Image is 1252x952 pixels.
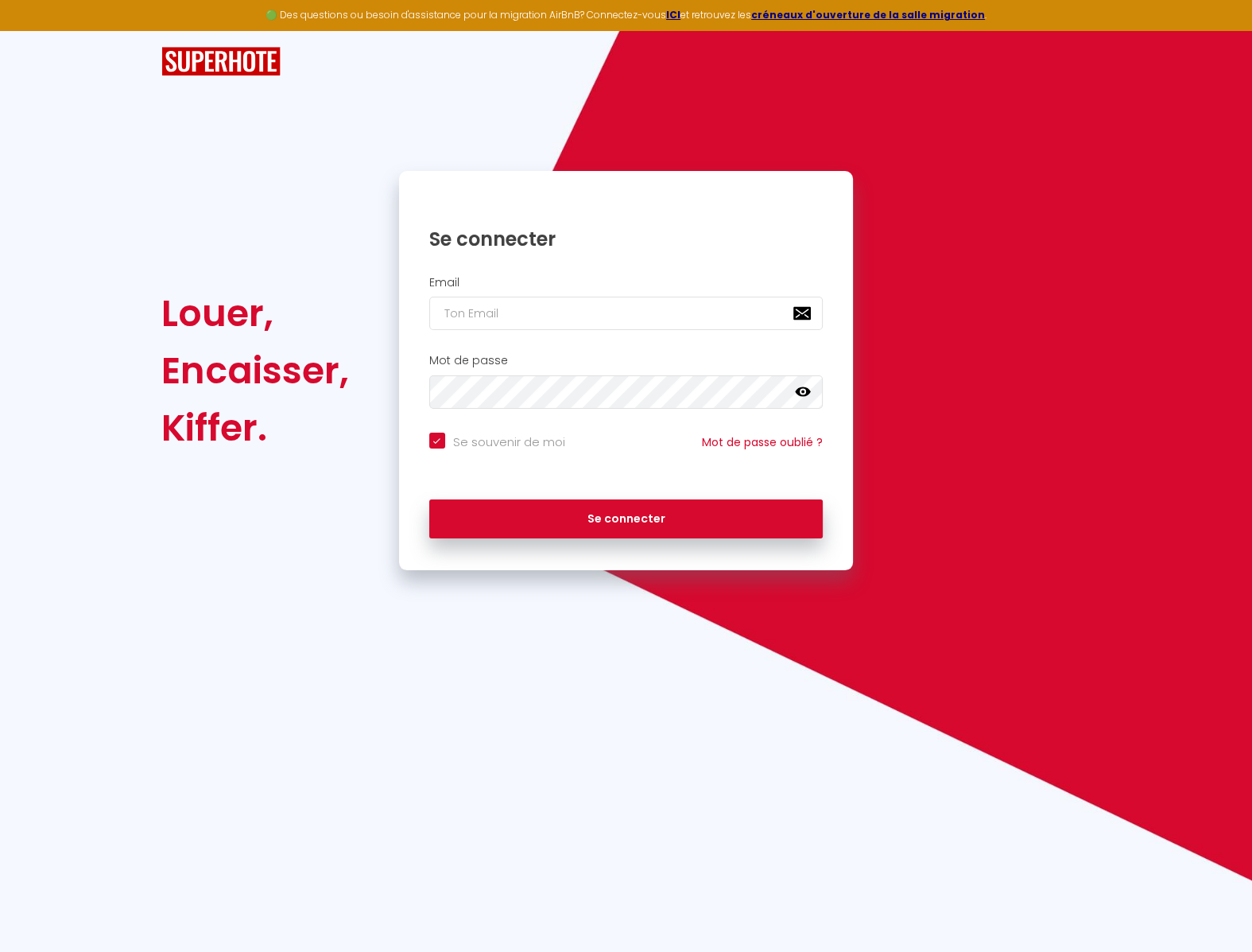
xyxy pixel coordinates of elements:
[429,354,824,367] h2: Mot de passe
[429,227,824,251] h1: Se connecter
[666,8,680,21] a: ICI
[13,6,60,54] button: Ouvrir le widget de chat LiveChat
[161,342,349,399] div: Encaisser,
[751,8,985,21] a: créneaux d'ouverture de la salle migration
[161,399,349,457] div: Kiffer.
[429,297,824,330] input: Ton Email
[429,276,824,289] h2: Email
[161,47,281,76] img: SuperHote logo
[429,499,824,539] button: Se connecter
[161,285,349,342] div: Louer,
[702,434,823,450] a: Mot de passe oublié ?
